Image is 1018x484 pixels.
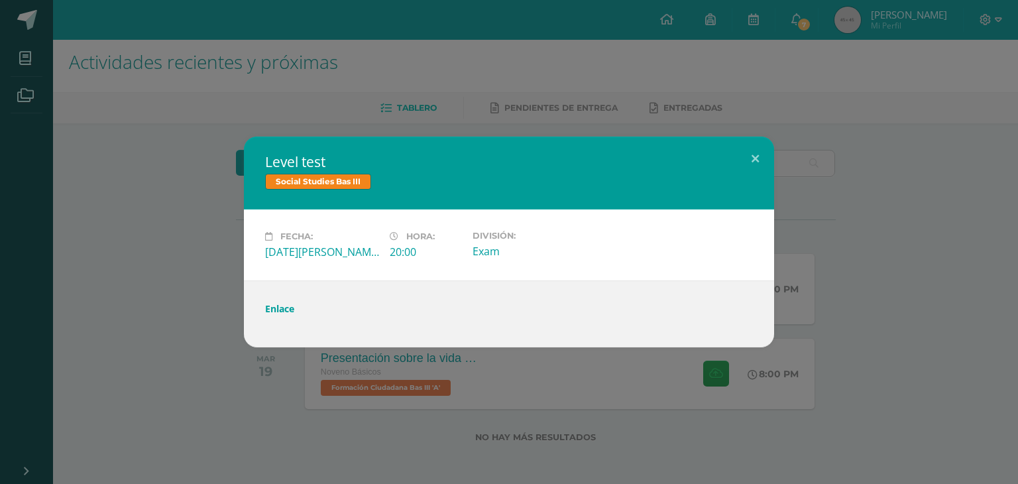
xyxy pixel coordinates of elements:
span: Fecha: [280,231,313,241]
div: 20:00 [390,245,462,259]
span: Social Studies Bas III [265,174,371,190]
a: Enlace [265,302,294,315]
div: [DATE][PERSON_NAME] [265,245,379,259]
div: Exam [473,244,587,259]
button: Close (Esc) [736,137,774,182]
label: División: [473,231,587,241]
span: Hora: [406,231,435,241]
h2: Level test [265,152,753,171]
